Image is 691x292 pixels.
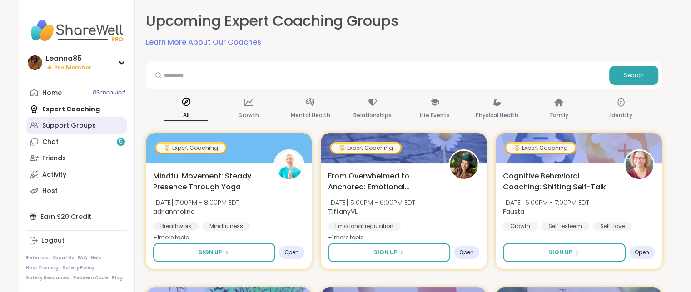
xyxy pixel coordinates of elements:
[164,109,208,121] p: All
[42,138,59,147] div: Chat
[26,233,127,249] a: Logout
[26,15,127,46] img: ShareWell Nav Logo
[420,110,450,121] p: Life Events
[541,222,589,231] div: Self-esteem
[459,249,474,256] span: Open
[291,110,330,121] p: Mental Health
[328,243,450,262] button: Sign Up
[199,248,222,257] span: Sign Up
[78,255,87,261] a: FAQ
[91,255,102,261] a: Help
[238,110,259,121] p: Growth
[153,222,199,231] div: Breathwork
[624,71,644,79] span: Search
[202,222,250,231] div: Mindfulness
[52,255,74,261] a: About Us
[549,248,572,257] span: Sign Up
[26,183,127,199] a: Host
[26,134,127,150] a: Chat5
[373,248,397,257] span: Sign Up
[62,265,94,271] a: Safety Policy
[26,255,49,261] a: Referrals
[42,170,66,179] div: Activity
[41,236,65,245] div: Logout
[42,187,58,196] div: Host
[610,110,632,121] p: Identity
[593,222,632,231] div: Self-love
[112,275,123,281] a: Blog
[28,55,42,70] img: Leanna85
[476,110,518,121] p: Physical Health
[93,89,125,96] span: 8 Scheduled
[609,66,658,85] button: Search
[26,208,127,225] div: Earn $20 Credit
[328,198,415,207] span: [DATE] 5:00PM - 6:00PM EDT
[503,243,625,262] button: Sign Up
[42,154,66,163] div: Friends
[506,144,575,153] div: Expert Coaching
[54,64,92,72] span: Pro Member
[625,151,653,179] img: Fausta
[42,89,62,98] div: Home
[153,207,195,216] b: adrianmolina
[284,249,299,256] span: Open
[146,37,261,48] a: Learn More About Our Coaches
[275,151,303,179] img: adrianmolina
[26,166,127,183] a: Activity
[26,265,59,271] a: Host Training
[635,249,649,256] span: Open
[26,150,127,166] a: Friends
[503,171,613,193] span: Cognitive Behavioral Coaching: Shifting Self-Talk
[550,110,568,121] p: Family
[26,275,70,281] a: Safety Resources
[42,121,96,130] div: Support Groups
[503,207,524,216] b: Fausta
[153,171,263,193] span: Mindful Movement: Steady Presence Through Yoga
[146,11,399,31] h2: Upcoming Expert Coaching Groups
[153,243,275,262] button: Sign Up
[119,138,123,146] span: 5
[156,144,225,153] div: Expert Coaching
[26,84,127,101] a: Home8Scheduled
[153,198,239,207] span: [DATE] 7:00PM - 8:00PM EDT
[46,54,92,64] div: Leanna85
[353,110,392,121] p: Relationships
[450,151,478,179] img: TiffanyVL
[503,198,589,207] span: [DATE] 6:00PM - 7:00PM EDT
[328,171,438,193] span: From Overwhelmed to Anchored: Emotional Regulation
[328,207,358,216] b: TiffanyVL
[331,144,400,153] div: Expert Coaching
[328,222,401,231] div: Emotional regulation
[26,117,127,134] a: Support Groups
[503,222,537,231] div: Growth
[73,275,108,281] a: Redeem Code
